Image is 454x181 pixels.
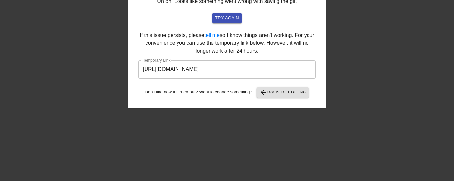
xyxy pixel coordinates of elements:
a: tell me [204,32,220,38]
button: Back to Editing [257,87,309,98]
span: arrow_back [259,89,267,96]
div: Don't like how it turned out? Want to change something? [138,87,316,98]
input: bare [138,60,316,79]
span: Back to Editing [259,89,307,96]
span: try again [215,14,239,22]
button: try again [212,13,242,23]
